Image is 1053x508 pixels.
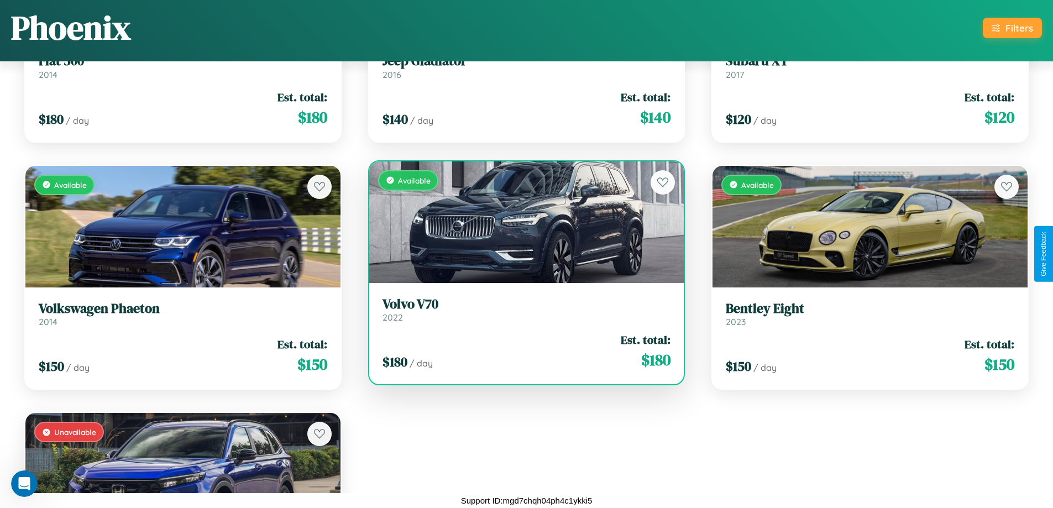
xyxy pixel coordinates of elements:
a: Bentley Eight2023 [726,301,1014,328]
span: Unavailable [54,427,96,437]
span: / day [410,115,433,126]
div: Filters [1005,22,1033,34]
p: Support ID: mgd7chqh04ph4c1ykki5 [461,493,593,508]
a: Fiat 5002014 [39,53,327,80]
h3: Bentley Eight [726,301,1014,317]
span: / day [753,362,777,373]
span: $ 180 [383,353,407,371]
a: Volvo V702022 [383,296,671,323]
span: Available [54,180,87,190]
a: Jeep Gladiator2016 [383,53,671,80]
span: Est. total: [965,336,1014,352]
span: Est. total: [621,89,670,105]
h3: Volvo V70 [383,296,671,312]
span: $ 150 [297,353,327,375]
h3: Fiat 500 [39,53,327,69]
button: Filters [983,18,1042,38]
span: $ 120 [984,106,1014,128]
a: Subaru XT2017 [726,53,1014,80]
span: 2016 [383,69,401,80]
span: / day [753,115,777,126]
span: Est. total: [965,89,1014,105]
span: / day [410,358,433,369]
span: 2017 [726,69,744,80]
span: $ 150 [984,353,1014,375]
span: / day [66,115,89,126]
span: 2014 [39,316,57,327]
h1: Phoenix [11,5,131,50]
span: Available [741,180,774,190]
span: $ 180 [641,349,670,371]
span: 2022 [383,312,403,323]
a: Volkswagen Phaeton2014 [39,301,327,328]
span: Est. total: [277,89,327,105]
span: 2023 [726,316,746,327]
h3: Jeep Gladiator [383,53,671,69]
span: $ 120 [726,110,751,128]
span: 2014 [39,69,57,80]
span: Est. total: [277,336,327,352]
span: Est. total: [621,332,670,348]
span: $ 140 [383,110,408,128]
h3: Volkswagen Phaeton [39,301,327,317]
h3: Subaru XT [726,53,1014,69]
span: $ 140 [640,106,670,128]
span: $ 180 [39,110,64,128]
iframe: Intercom live chat [11,470,38,497]
span: $ 150 [726,357,751,375]
span: / day [66,362,90,373]
span: $ 180 [298,106,327,128]
div: Give Feedback [1040,232,1047,276]
span: $ 150 [39,357,64,375]
span: Available [398,176,431,185]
